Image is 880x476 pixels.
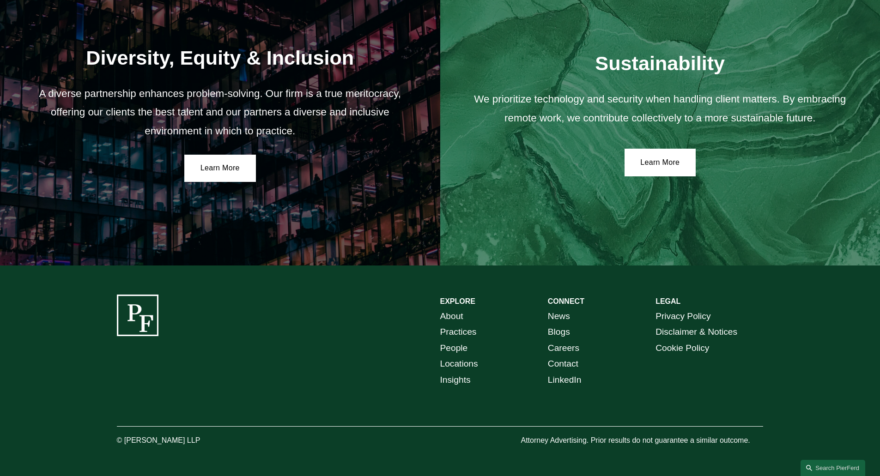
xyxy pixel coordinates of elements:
[440,308,463,325] a: About
[26,84,413,140] p: A diverse partnership enhances problem-solving. Our firm is a true meritocracy, offering our clie...
[548,356,578,372] a: Contact
[184,155,256,182] a: Learn More
[467,90,854,127] p: We prioritize technology and security when handling client matters. By embracing remote work, we ...
[801,460,865,476] a: Search this site
[26,46,413,70] h2: Diversity, Equity & Inclusion
[655,340,709,356] a: Cookie Policy
[548,324,570,340] a: Blogs
[440,340,468,356] a: People
[548,372,582,388] a: LinkedIn
[440,372,471,388] a: Insights
[467,51,854,75] h2: Sustainability
[521,434,763,447] p: Attorney Advertising. Prior results do not guarantee a similar outcome.
[655,297,680,305] strong: LEGAL
[117,434,252,447] p: © [PERSON_NAME] LLP
[655,324,737,340] a: Disclaimer & Notices
[548,308,570,325] a: News
[440,297,475,305] strong: EXPLORE
[548,340,579,356] a: Careers
[440,356,478,372] a: Locations
[625,149,696,176] a: Learn More
[548,297,584,305] strong: CONNECT
[440,324,477,340] a: Practices
[655,308,710,325] a: Privacy Policy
